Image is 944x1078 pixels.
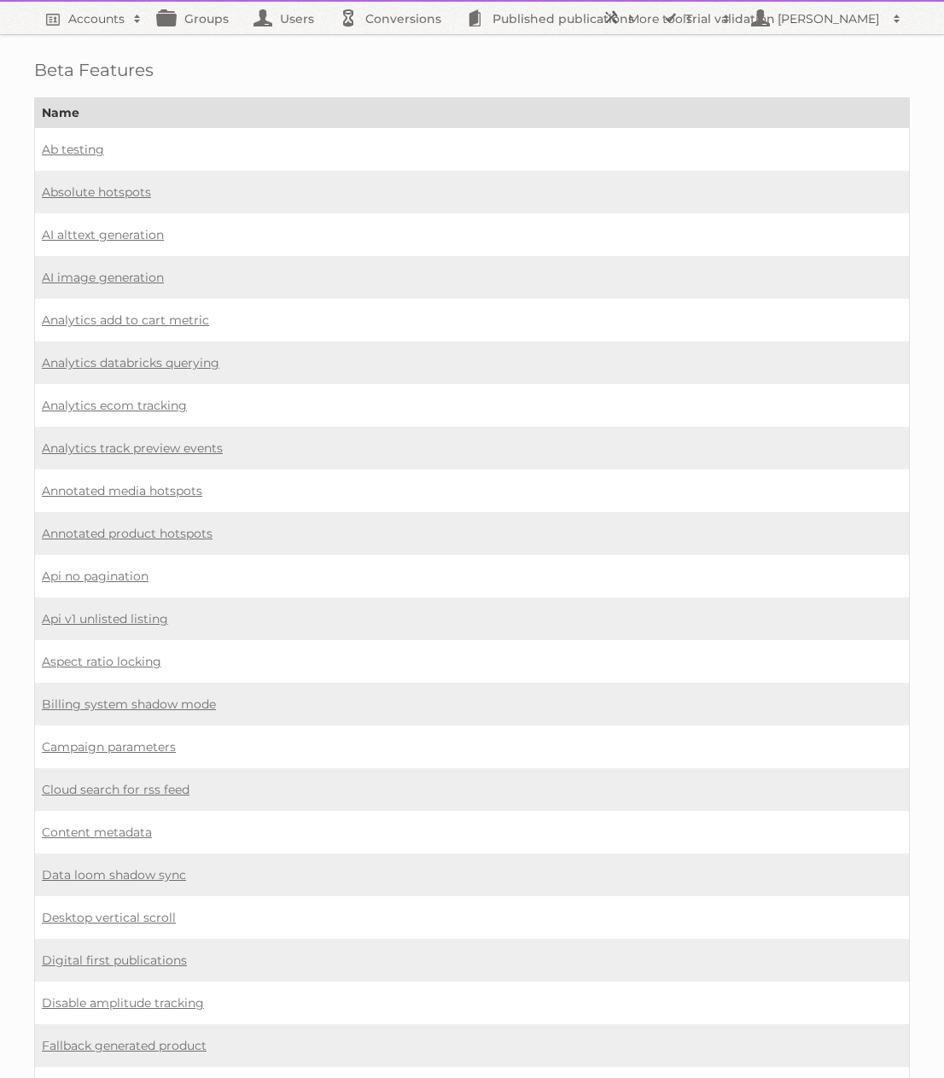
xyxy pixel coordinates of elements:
a: Analytics databricks querying [42,355,219,370]
a: Cloud search for rss feed [42,782,189,797]
h2: More tools [628,10,714,27]
a: Disable amplitude tracking [42,995,204,1011]
a: [PERSON_NAME] [739,2,910,34]
a: Analytics track preview events [42,440,223,456]
a: Billing system shadow mode [42,696,216,712]
th: Name [35,98,910,128]
a: Content metadata [42,825,152,840]
a: Groups [150,2,246,34]
a: Analytics ecom tracking [42,398,187,413]
a: Desktop vertical scroll [42,910,176,925]
a: Campaign parameters [42,739,176,755]
a: Ab testing [42,142,104,157]
a: Data loom shadow sync [42,867,186,883]
a: Aspect ratio locking [42,654,161,669]
a: Fallback generated product [42,1038,207,1053]
a: Conversions [331,2,458,34]
a: More tools [594,2,739,34]
a: Analytics add to cart metric [42,312,209,328]
h2: [PERSON_NAME] [773,10,884,27]
h1: Beta Features [34,60,910,80]
a: Users [246,2,331,34]
a: Published publications [458,2,651,34]
a: AI image generation [42,270,164,285]
a: Api no pagination [42,568,149,584]
a: Annotated media hotspots [42,483,202,498]
a: Annotated product hotspots [42,526,213,541]
a: Accounts [34,2,150,34]
h2: Accounts [68,10,125,27]
a: Digital first publications [42,953,187,968]
a: Api v1 unlisted listing [42,611,168,626]
a: Absolute hotspots [42,184,151,200]
a: AI alttext generation [42,227,164,242]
